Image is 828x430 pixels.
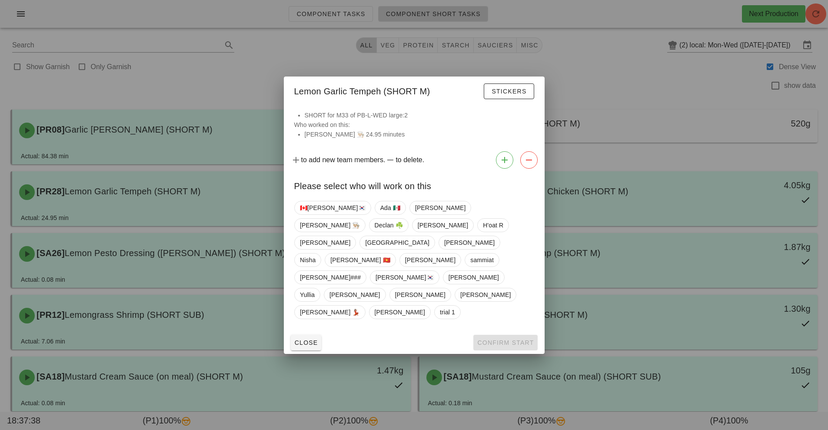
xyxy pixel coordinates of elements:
span: [PERSON_NAME] [448,271,499,284]
span: sammiat [470,253,494,267]
span: Declan ☘️ [374,219,402,232]
span: Nisha [300,253,316,267]
span: H'oat R [483,219,503,232]
span: trial 1 [439,306,455,319]
span: [PERSON_NAME] 👨🏼‍🍳 [300,219,360,232]
span: [PERSON_NAME] [460,288,510,301]
span: [PERSON_NAME] [395,288,445,301]
span: [GEOGRAPHIC_DATA] [365,236,429,249]
span: [PERSON_NAME] [415,201,465,214]
button: Stickers [484,83,534,99]
div: Please select who will work on this [284,172,545,197]
span: [PERSON_NAME] [300,236,350,249]
div: Lemon Garlic Tempeh (SHORT M) [284,77,545,103]
span: [PERSON_NAME] [329,288,380,301]
span: [PERSON_NAME] [444,236,494,249]
span: [PERSON_NAME] 🇻🇳 [330,253,390,267]
span: Ada 🇲🇽 [380,201,400,214]
span: Yullia [300,288,315,301]
span: Close [294,339,318,346]
span: [PERSON_NAME] [417,219,468,232]
li: SHORT for M33 of PB-L-WED large:2 [305,110,534,120]
div: Who worked on this: [284,110,545,148]
span: [PERSON_NAME] [374,306,425,319]
span: Stickers [491,88,526,95]
div: to add new team members. to delete. [284,148,545,172]
span: 🇨🇦[PERSON_NAME]🇰🇷 [300,201,366,214]
span: [PERSON_NAME] [405,253,455,267]
span: [PERSON_NAME]### [300,271,361,284]
li: [PERSON_NAME] 👨🏼‍🍳 24.95 minutes [305,130,534,139]
span: [PERSON_NAME] 💃🏽 [300,306,360,319]
button: Close [291,335,322,350]
span: [PERSON_NAME]🇰🇷 [376,271,434,284]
